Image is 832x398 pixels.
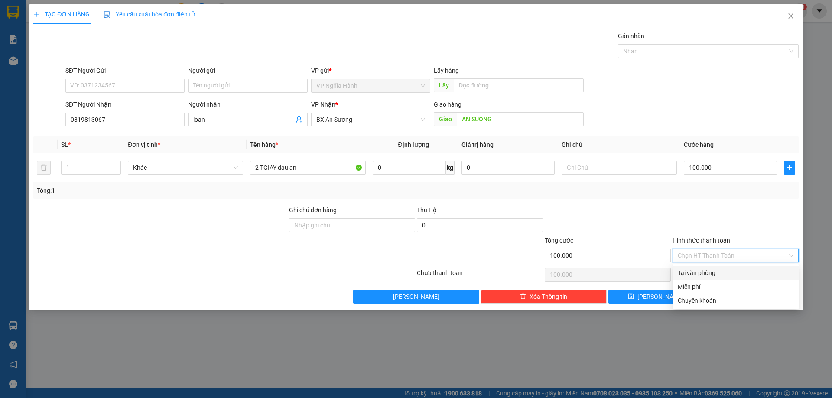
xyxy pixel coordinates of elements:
img: icon [104,11,110,18]
div: Chuyển khoản [678,296,793,305]
div: Tại văn phòng [678,268,793,278]
th: Ghi chú [558,136,680,153]
label: Ghi chú đơn hàng [289,207,337,214]
span: kg [446,161,455,175]
label: Hình thức thanh toán [673,237,730,244]
label: Gán nhãn [618,32,644,39]
span: Tổng cước [545,237,573,244]
input: 0 [461,161,555,175]
button: plus [784,161,795,175]
span: plus [784,164,795,171]
input: Dọc đường [454,78,584,92]
div: Tổng: 1 [37,186,321,195]
input: Ghi Chú [562,161,677,175]
div: Người gửi [188,66,307,75]
span: VP Nhận [311,101,335,108]
span: Giá trị hàng [461,141,494,148]
button: [PERSON_NAME] [353,290,479,304]
span: Khác [133,161,238,174]
span: save [628,293,634,300]
input: VD: Bàn, Ghế [250,161,365,175]
button: delete [37,161,51,175]
span: VP Nghĩa Hành [316,79,425,92]
span: delete [520,293,526,300]
div: Người nhận [188,100,307,109]
div: Miễn phí [678,282,793,291]
span: Cước hàng [684,141,714,148]
input: Ghi chú đơn hàng [289,218,415,232]
div: Chưa thanh toán [416,268,544,283]
span: plus [33,11,39,17]
span: Tên hàng [250,141,278,148]
span: Định lượng [398,141,429,148]
div: SĐT Người Gửi [65,66,185,75]
span: SL [61,141,68,148]
span: Xóa Thông tin [530,292,567,301]
span: Giao hàng [434,101,461,108]
div: SĐT Người Nhận [65,100,185,109]
span: [PERSON_NAME] [393,292,439,301]
button: save[PERSON_NAME] [608,290,702,304]
button: Close [779,4,803,29]
span: Đơn vị tính [128,141,160,148]
span: Lấy hàng [434,67,459,74]
span: Lấy [434,78,454,92]
span: TẠO ĐƠN HÀNG [33,11,90,18]
span: Yêu cầu xuất hóa đơn điện tử [104,11,195,18]
span: user-add [296,116,302,123]
span: Thu Hộ [417,207,437,214]
button: deleteXóa Thông tin [481,290,607,304]
span: Giao [434,112,457,126]
span: close [787,13,794,19]
div: VP gửi [311,66,430,75]
input: Dọc đường [457,112,584,126]
span: [PERSON_NAME] [637,292,684,301]
span: BX An Sương [316,113,425,126]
